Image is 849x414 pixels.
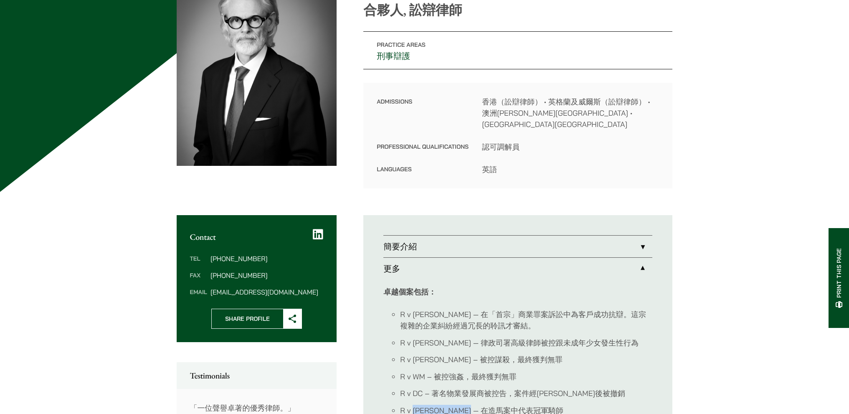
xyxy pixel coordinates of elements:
h2: Testimonials [190,371,324,381]
dt: Admissions [377,96,469,141]
p: 「一位聲譽卓著的優秀律師。」 [190,402,324,414]
dt: Fax [190,272,207,289]
li: R v WM – 被控強姦，最終獲判無罪 [400,371,652,382]
dt: Tel [190,255,207,272]
dd: [PHONE_NUMBER] [210,255,323,262]
h2: Contact [190,232,324,242]
span: Practice Areas [377,41,426,48]
span: Share Profile [212,309,283,328]
dt: Languages [377,164,469,175]
li: R v [PERSON_NAME] — 在「首宗」商業罪案訴訟中為客戶成功抗辯。這宗複雜的企業糾紛經過冗長的聆訊才審結。 [400,309,652,331]
p: 合夥人, 訟辯律師 [363,2,672,18]
dt: Email [190,289,207,295]
button: Share Profile [211,309,302,329]
strong: 卓越個案包括： [383,287,436,297]
dd: [EMAIL_ADDRESS][DOMAIN_NAME] [210,289,323,295]
a: 刑事辯護 [377,51,410,61]
li: R v DC – 著名物業發展商被控告，案件經[PERSON_NAME]後被撤銷 [400,388,652,399]
a: 更多 [383,258,652,279]
a: LinkedIn [313,229,323,240]
li: R v [PERSON_NAME] – 被控謀殺，最終獲判無罪 [400,354,652,365]
li: R v [PERSON_NAME] — 律政司署高級律師被控跟未成年少女發生性行為 [400,337,652,348]
dd: [PHONE_NUMBER] [210,272,323,279]
dt: Professional Qualifications [377,141,469,164]
dd: 英語 [482,164,659,175]
dd: 香港（訟辯律師） • 英格蘭及威爾斯（訟辯律師） • 澳洲[PERSON_NAME][GEOGRAPHIC_DATA] • [GEOGRAPHIC_DATA][GEOGRAPHIC_DATA] [482,96,659,130]
a: 簡要介紹 [383,236,652,257]
dd: 認可調解員 [482,141,659,152]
